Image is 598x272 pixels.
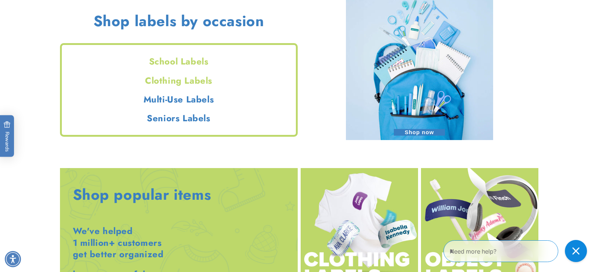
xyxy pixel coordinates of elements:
[5,251,21,267] div: Accessibility Menu
[62,56,296,67] h2: School Labels
[62,75,296,86] h2: Clothing Labels
[62,112,296,124] h2: Seniors Labels
[62,94,296,105] h2: Multi-Use Labels
[73,185,211,204] h2: Shop popular items
[443,237,591,265] iframe: Gorgias Floating Chat
[73,224,164,260] strong: We've helped 1 million+ customers get better organized
[93,11,264,31] h2: Shop labels by occasion
[4,121,11,152] span: Rewards
[394,129,445,136] span: Shop now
